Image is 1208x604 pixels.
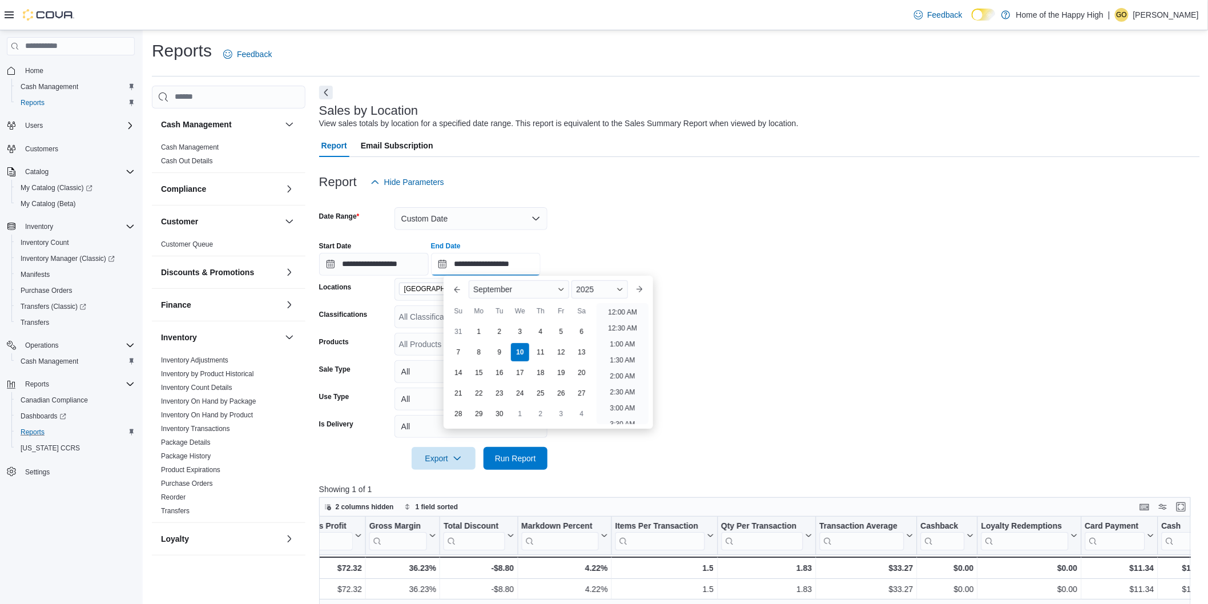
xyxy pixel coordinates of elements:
[615,521,705,550] div: Items Per Transaction
[394,207,547,230] button: Custom Date
[1085,521,1145,531] div: Card Payment
[511,364,529,382] div: day-17
[161,240,213,248] a: Customer Queue
[336,502,394,512] span: 2 columns hidden
[300,521,362,550] button: Gross Profit
[161,533,280,545] button: Loyalty
[21,270,50,279] span: Manifests
[161,119,280,130] button: Cash Management
[418,447,469,470] span: Export
[449,384,468,402] div: day-21
[1115,8,1129,22] div: Gaylene Odnokon
[484,447,547,470] button: Run Report
[470,384,488,402] div: day-22
[470,323,488,341] div: day-1
[21,377,135,391] span: Reports
[161,156,213,166] span: Cash Out Details
[576,285,594,294] span: 2025
[21,142,135,156] span: Customers
[384,176,444,188] span: Hide Parameters
[921,521,965,531] div: Cashback
[16,316,54,329] a: Transfers
[2,140,139,157] button: Customers
[531,302,550,320] div: Th
[152,140,305,172] div: Cash Management
[283,298,296,312] button: Finance
[319,337,349,347] label: Products
[448,321,592,424] div: September, 2025
[21,318,49,327] span: Transfers
[161,356,228,364] a: Inventory Adjustments
[521,521,598,550] div: Markdown Percent
[16,284,77,297] a: Purchase Orders
[11,180,139,196] a: My Catalog (Classic)
[16,268,54,281] a: Manifests
[972,9,996,21] input: Dark Mode
[21,254,115,263] span: Inventory Manager (Classic)
[16,236,74,249] a: Inventory Count
[16,181,135,195] span: My Catalog (Classic)
[721,521,803,531] div: Qty Per Transaction
[531,384,550,402] div: day-25
[820,521,913,550] button: Transaction Average
[449,302,468,320] div: Su
[161,369,254,378] span: Inventory by Product Historical
[319,365,351,374] label: Sale Type
[21,64,48,78] a: Home
[16,425,135,439] span: Reports
[820,521,904,531] div: Transaction Average
[161,397,256,405] a: Inventory On Hand by Package
[615,521,705,531] div: Items Per Transaction
[161,299,280,311] button: Finance
[11,95,139,111] button: Reports
[552,384,570,402] div: day-26
[21,82,78,91] span: Cash Management
[21,119,135,132] span: Users
[161,425,230,433] a: Inventory Transactions
[449,343,468,361] div: day-7
[16,197,80,211] a: My Catalog (Beta)
[161,356,228,365] span: Inventory Adjustments
[300,582,362,596] div: $72.32
[283,265,296,279] button: Discounts & Promotions
[444,521,505,531] div: Total Discount
[161,183,206,195] h3: Compliance
[431,241,461,251] label: End Date
[161,466,220,474] a: Product Expirations
[366,171,449,194] button: Hide Parameters
[161,267,254,278] h3: Discounts & Promotions
[161,452,211,460] a: Package History
[444,521,505,550] div: Total Discount
[25,380,49,389] span: Reports
[16,409,135,423] span: Dashboards
[152,237,305,256] div: Customer
[16,425,49,439] a: Reports
[552,302,570,320] div: Fr
[490,405,509,423] div: day-30
[21,142,63,156] a: Customers
[161,533,189,545] h3: Loyalty
[161,465,220,474] span: Product Expirations
[449,364,468,382] div: day-14
[219,43,276,66] a: Feedback
[319,253,429,276] input: Press the down key to open a popover containing a calendar.
[21,377,54,391] button: Reports
[25,222,53,231] span: Inventory
[369,521,427,531] div: Gross Margin
[161,332,197,343] h3: Inventory
[11,440,139,456] button: [US_STATE] CCRS
[21,119,47,132] button: Users
[21,357,78,366] span: Cash Management
[1174,500,1188,514] button: Enter fullscreen
[16,300,135,313] span: Transfers (Classic)
[1162,521,1202,531] div: Cash
[16,96,135,110] span: Reports
[2,376,139,392] button: Reports
[490,384,509,402] div: day-23
[16,316,135,329] span: Transfers
[597,303,649,424] ul: Time
[2,164,139,180] button: Catalog
[606,353,640,367] li: 1:30 AM
[921,561,974,575] div: $0.00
